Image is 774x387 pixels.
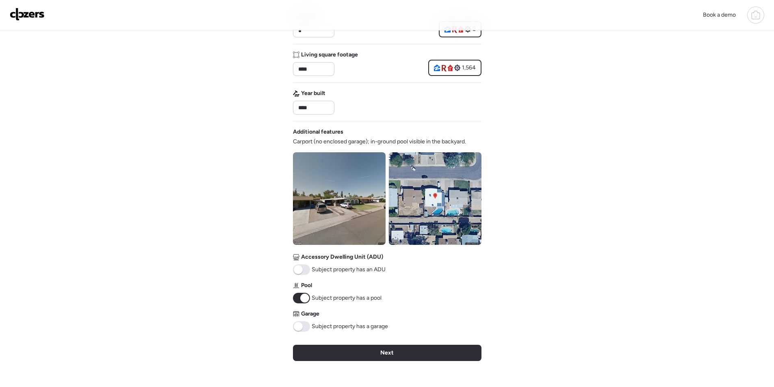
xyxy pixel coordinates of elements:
span: Subject property has an ADU [312,266,386,274]
img: Logo [10,8,45,21]
span: Pool [301,281,312,290]
span: 1,564 [462,64,476,72]
span: Accessory Dwelling Unit (ADU) [301,253,383,261]
span: Subject property has a pool [312,294,382,302]
span: Book a demo [703,11,736,18]
span: Year built [301,89,325,97]
span: Subject property has a garage [312,322,388,331]
span: Next [380,349,394,357]
span: Carport (no enclosed garage); in-ground pool visible in the backyard. [293,138,466,146]
span: Additional features [293,128,343,136]
span: Living square footage [301,51,358,59]
span: Garage [301,310,319,318]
